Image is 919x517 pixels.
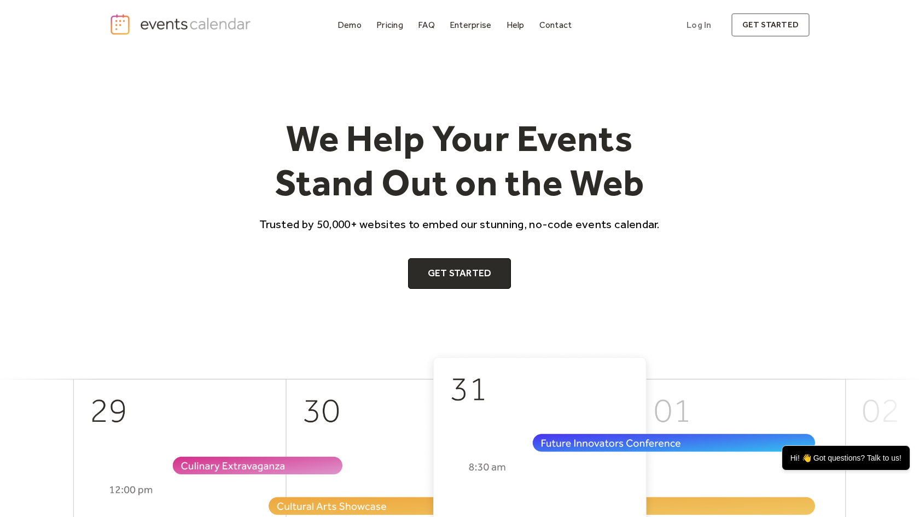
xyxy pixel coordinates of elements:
[539,22,572,28] div: Contact
[333,18,366,32] a: Demo
[338,22,362,28] div: Demo
[507,22,525,28] div: Help
[731,13,810,37] a: get started
[445,18,496,32] a: Enterprise
[535,18,577,32] a: Contact
[414,18,439,32] a: FAQ
[408,258,511,289] a: Get Started
[502,18,529,32] a: Help
[450,22,491,28] div: Enterprise
[676,13,722,37] a: Log In
[418,22,435,28] div: FAQ
[249,216,670,232] p: Trusted by 50,000+ websites to embed our stunning, no-code events calendar.
[372,18,408,32] a: Pricing
[376,22,403,28] div: Pricing
[249,116,670,205] h1: We Help Your Events Stand Out on the Web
